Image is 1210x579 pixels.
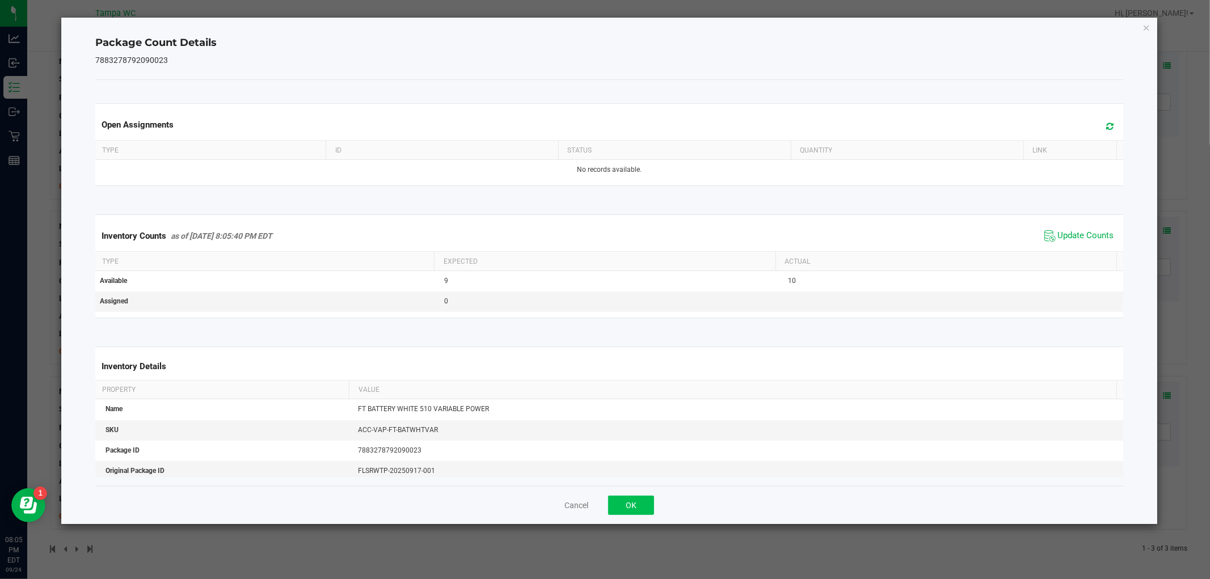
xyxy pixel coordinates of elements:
[102,231,166,241] span: Inventory Counts
[788,277,796,285] span: 10
[95,36,1123,50] h4: Package Count Details
[444,277,448,285] span: 9
[800,146,832,154] span: Quantity
[1142,20,1150,34] button: Close
[444,257,478,265] span: Expected
[102,361,166,371] span: Inventory Details
[359,386,380,394] span: Value
[11,488,45,522] iframe: Resource center
[106,446,140,454] span: Package ID
[358,467,435,475] span: FLSRWTP-20250917-001
[100,297,128,305] span: Assigned
[444,297,448,305] span: 0
[102,146,119,154] span: Type
[171,231,272,240] span: as of [DATE] 8:05:40 PM EDT
[33,487,47,500] iframe: Resource center unread badge
[1058,230,1114,242] span: Update Counts
[106,426,119,434] span: SKU
[95,56,1123,65] h5: 7883278792090023
[102,386,136,394] span: Property
[335,146,342,154] span: ID
[358,405,489,413] span: FT BATTERY WHITE 510 VARIABLE POWER
[106,467,165,475] span: Original Package ID
[785,257,810,265] span: Actual
[93,160,1125,180] td: No records available.
[102,257,119,265] span: Type
[106,405,123,413] span: Name
[567,146,592,154] span: Status
[1032,146,1047,154] span: Link
[608,496,654,515] button: OK
[100,277,127,285] span: Available
[564,500,588,511] button: Cancel
[102,120,174,130] span: Open Assignments
[358,426,438,434] span: ACC-VAP-FT-BATWHTVAR
[358,446,421,454] span: 7883278792090023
